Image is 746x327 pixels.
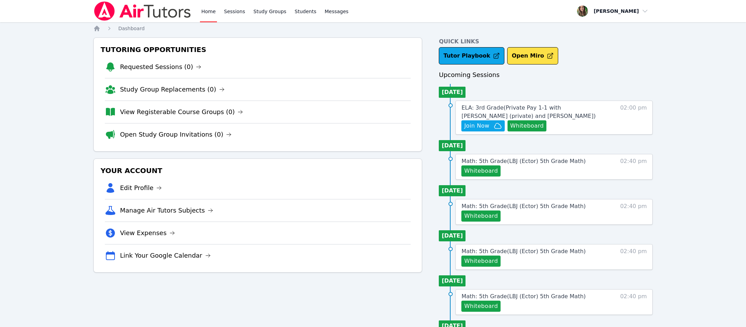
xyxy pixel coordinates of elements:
a: Math: 5th Grade(LBJ (Ector) 5th Grade Math) [461,247,586,256]
a: Math: 5th Grade(LBJ (Ector) 5th Grade Math) [461,157,586,165]
li: [DATE] [439,185,466,196]
span: 02:40 pm [620,157,647,177]
a: Manage Air Tutors Subjects [120,206,213,215]
span: Dashboard [118,26,145,31]
a: View Registerable Course Groups (0) [120,107,243,117]
span: 02:40 pm [620,247,647,267]
a: Requested Sessions (0) [120,62,202,72]
a: Dashboard [118,25,145,32]
span: Math: 5th Grade ( LBJ (Ector) 5th Grade Math ) [461,248,586,255]
span: Join Now [464,122,489,130]
button: Whiteboard [461,210,501,222]
span: 02:00 pm [620,104,647,131]
h3: Upcoming Sessions [439,70,653,80]
button: Whiteboard [461,165,501,177]
span: 02:40 pm [620,202,647,222]
span: Math: 5th Grade ( LBJ (Ector) 5th Grade Math ) [461,158,586,164]
span: Math: 5th Grade ( LBJ (Ector) 5th Grade Math ) [461,203,586,209]
li: [DATE] [439,140,466,151]
a: Study Group Replacements (0) [120,85,225,94]
li: [DATE] [439,230,466,241]
a: View Expenses [120,228,175,238]
li: [DATE] [439,87,466,98]
button: Whiteboard [461,301,501,312]
h3: Your Account [99,164,417,177]
h3: Tutoring Opportunities [99,43,417,56]
a: Edit Profile [120,183,162,193]
img: Air Tutors [93,1,192,21]
a: Tutor Playbook [439,47,504,64]
nav: Breadcrumb [93,25,653,32]
button: Join Now [461,120,504,131]
a: Math: 5th Grade(LBJ (Ector) 5th Grade Math) [461,292,586,301]
li: [DATE] [439,275,466,286]
span: Messages [325,8,349,15]
a: ELA: 3rd Grade(Private Pay 1-1 with [PERSON_NAME] (private) and [PERSON_NAME]) [461,104,600,120]
span: 02:40 pm [620,292,647,312]
a: Link Your Google Calendar [120,251,211,260]
a: Math: 5th Grade(LBJ (Ector) 5th Grade Math) [461,202,586,210]
a: Open Study Group Invitations (0) [120,130,232,139]
button: Whiteboard [508,120,547,131]
span: Math: 5th Grade ( LBJ (Ector) 5th Grade Math ) [461,293,586,300]
button: Whiteboard [461,256,501,267]
button: Open Miro [507,47,558,64]
h4: Quick Links [439,37,653,46]
span: ELA: 3rd Grade ( Private Pay 1-1 with [PERSON_NAME] (private) and [PERSON_NAME] ) [461,104,595,119]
